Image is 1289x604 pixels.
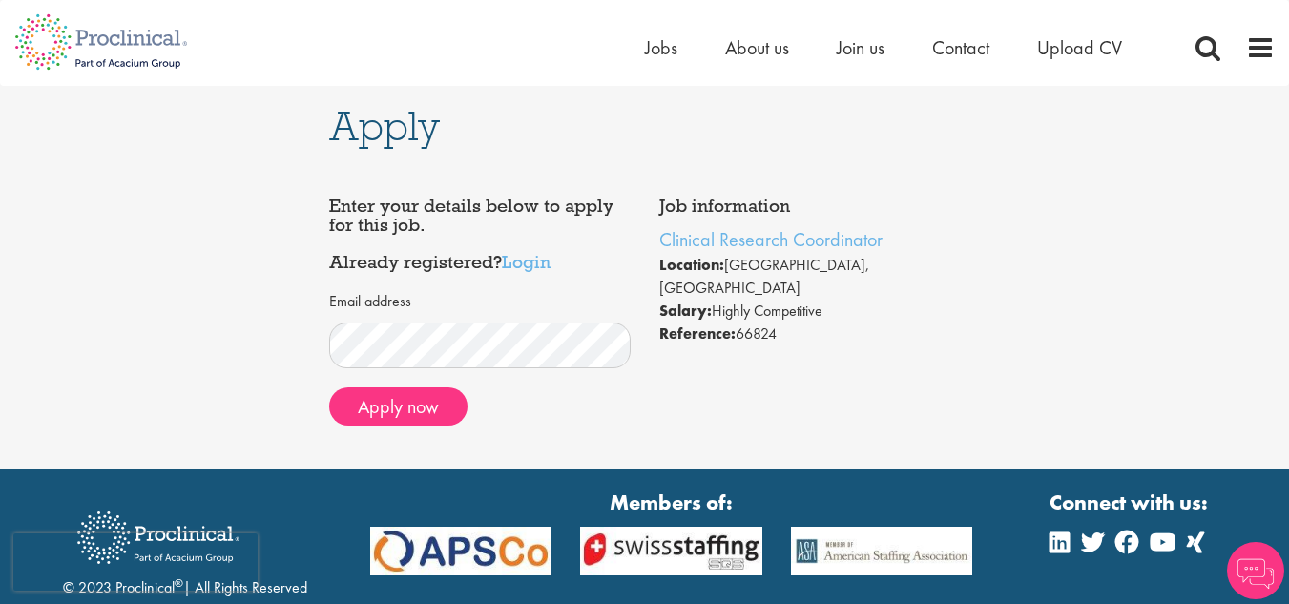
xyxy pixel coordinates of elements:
img: Proclinical Recruitment [63,498,254,577]
a: Join us [837,35,884,60]
li: [GEOGRAPHIC_DATA], [GEOGRAPHIC_DATA] [659,254,960,300]
img: APSCo [777,527,987,574]
strong: Connect with us: [1050,488,1212,517]
a: Clinical Research Coordinator [659,227,883,252]
a: Upload CV [1037,35,1122,60]
li: Highly Competitive [659,300,960,323]
strong: Members of: [370,488,972,517]
a: Contact [932,35,989,60]
a: Jobs [645,35,677,60]
strong: Salary: [659,301,712,321]
li: 66824 [659,323,960,345]
strong: Location: [659,255,724,275]
h4: Enter your details below to apply for this job. Already registered? [329,197,630,272]
img: APSCo [566,527,776,574]
img: Chatbot [1227,542,1284,599]
img: APSCo [356,527,566,574]
a: About us [725,35,789,60]
a: Login [502,250,551,273]
div: © 2023 Proclinical | All Rights Reserved [63,497,307,599]
label: Email address [329,291,411,313]
iframe: reCAPTCHA [13,533,258,591]
h4: Job information [659,197,960,216]
span: Apply [329,100,440,152]
button: Apply now [329,387,468,426]
strong: Reference: [659,323,736,344]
